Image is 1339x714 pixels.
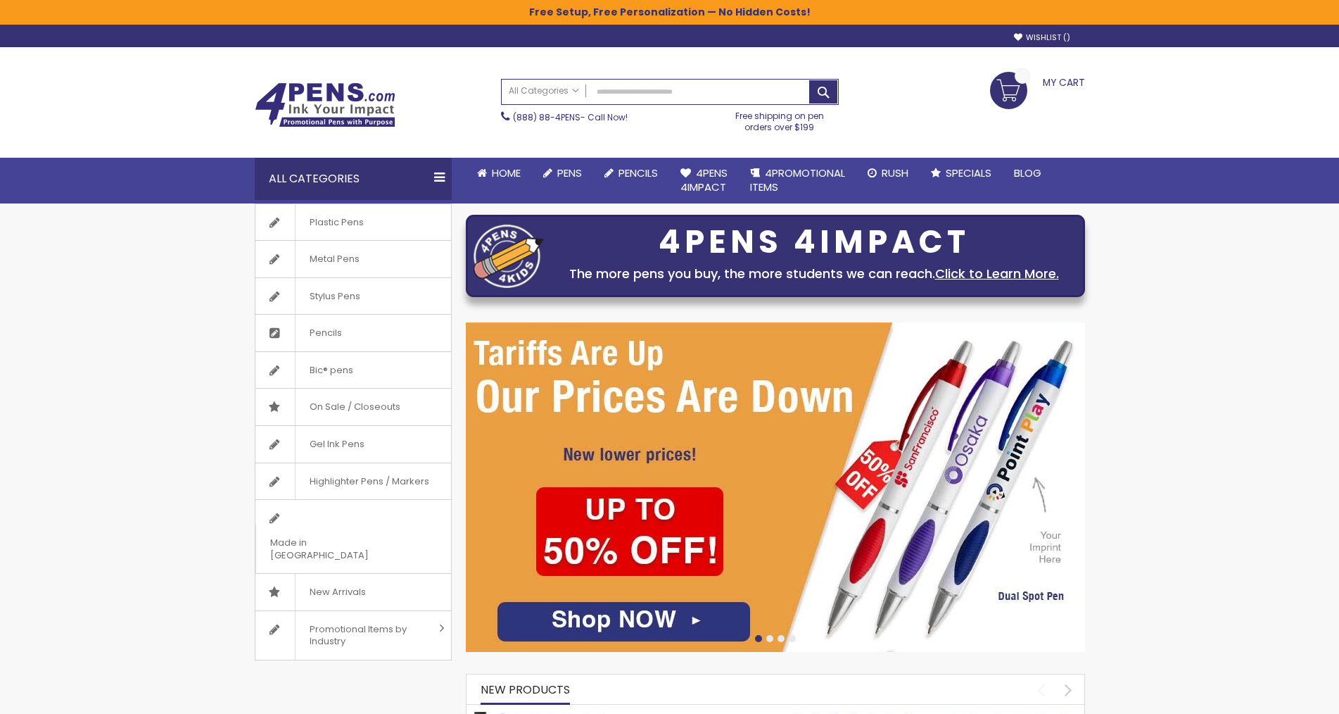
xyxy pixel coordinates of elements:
span: Plastic Pens [295,204,378,241]
span: New Arrivals [295,574,380,610]
div: The more pens you buy, the more students we can reach. [551,264,1077,284]
img: four_pen_logo.png [474,224,544,288]
div: Free shipping on pen orders over $199 [721,105,839,133]
span: On Sale / Closeouts [295,389,414,425]
a: Specials [920,158,1003,189]
a: (888) 88-4PENS [513,111,580,123]
a: Promotional Items by Industry [255,611,451,660]
a: Rush [856,158,920,189]
img: /cheap-promotional-products.html [466,322,1085,652]
a: Stylus Pens [255,278,451,315]
span: All Categories [509,85,579,96]
span: Pens [557,165,582,180]
a: Metal Pens [255,241,451,277]
span: - Call Now! [513,111,628,123]
a: On Sale / Closeouts [255,389,451,425]
div: All Categories [255,158,452,200]
a: All Categories [502,80,586,103]
span: Specials [946,165,991,180]
a: Home [466,158,532,189]
span: Highlighter Pens / Markers [295,463,443,500]
a: Click to Learn More. [935,265,1059,282]
span: Pencils [295,315,356,351]
a: Pencils [593,158,669,189]
a: 4PROMOTIONALITEMS [739,158,856,203]
span: Gel Ink Pens [295,426,379,463]
a: Plastic Pens [255,204,451,241]
span: Blog [1014,165,1041,180]
span: Bic® pens [295,352,367,389]
a: 4Pens4impact [669,158,739,203]
span: Metal Pens [295,241,374,277]
a: Blog [1003,158,1053,189]
div: 4PENS 4IMPACT [551,227,1077,257]
span: Stylus Pens [295,278,374,315]
span: 4Pens 4impact [680,165,728,194]
img: 4Pens Custom Pens and Promotional Products [255,82,395,127]
span: Pencils [618,165,658,180]
span: Made in [GEOGRAPHIC_DATA] [255,525,416,573]
span: Promotional Items by Industry [295,611,434,660]
a: Wishlist [1014,32,1070,43]
a: Pencils [255,315,451,351]
a: New Arrivals [255,574,451,610]
span: 4PROMOTIONAL ITEMS [750,165,845,194]
a: Pens [532,158,593,189]
a: Bic® pens [255,352,451,389]
a: Gel Ink Pens [255,426,451,463]
span: Rush [882,165,908,180]
span: Home [492,165,521,180]
a: Made in [GEOGRAPHIC_DATA] [255,500,451,573]
span: New Products [481,682,570,698]
a: Highlighter Pens / Markers [255,463,451,500]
